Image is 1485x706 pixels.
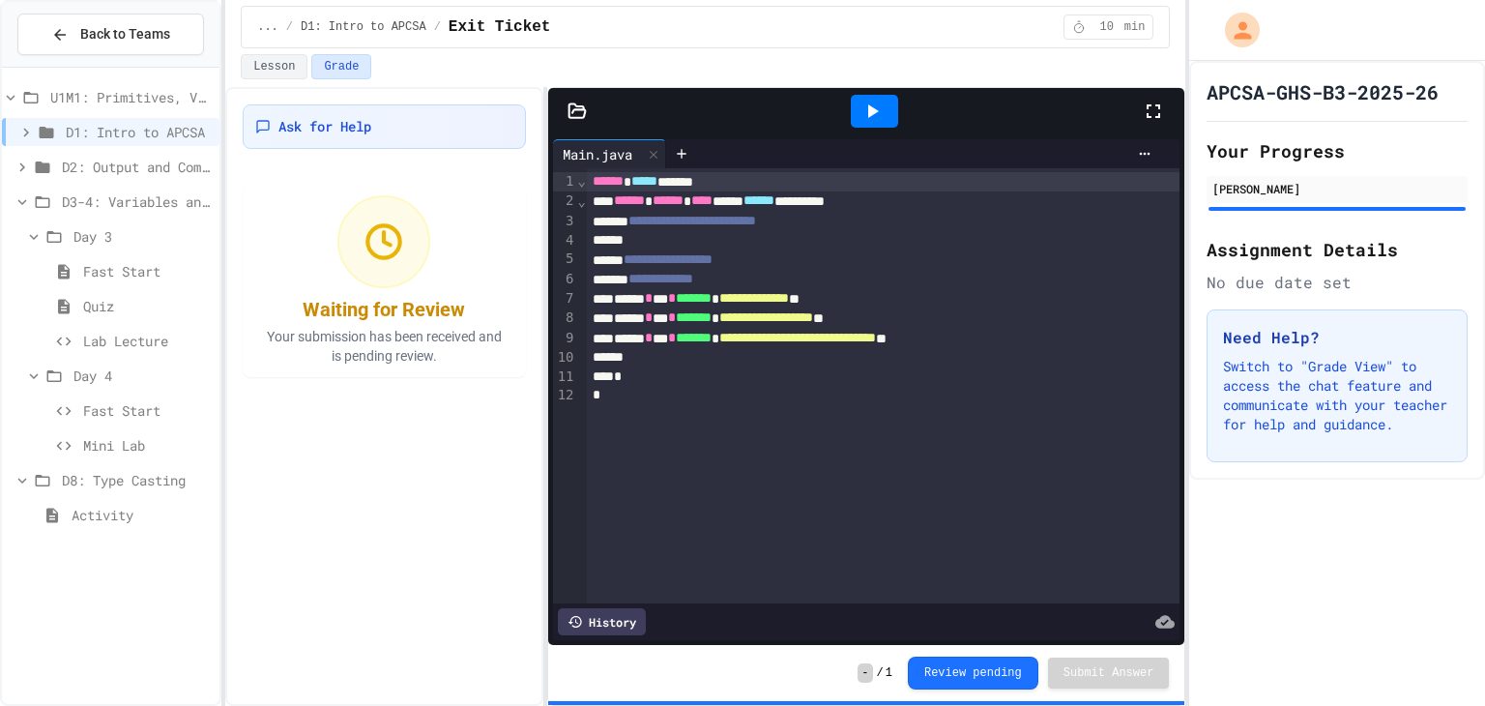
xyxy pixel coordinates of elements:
[66,122,212,142] span: D1: Intro to APCSA
[301,19,426,35] span: D1: Intro to APCSA
[278,117,371,136] span: Ask for Help
[1212,180,1462,197] div: [PERSON_NAME]
[558,608,646,635] div: History
[553,250,577,269] div: 5
[62,191,212,212] span: D3-4: Variables and Input
[553,348,577,368] div: 10
[80,24,170,44] span: Back to Teams
[1205,8,1265,52] div: My Account
[1207,137,1468,164] h2: Your Progress
[73,366,212,386] span: Day 4
[553,191,577,211] div: 2
[553,139,666,168] div: Main.java
[576,193,586,209] span: Fold line
[576,173,586,189] span: Fold line
[877,665,884,681] span: /
[303,296,465,323] div: Waiting for Review
[286,19,293,35] span: /
[553,270,577,289] div: 6
[83,435,212,456] span: Mini Lab
[241,54,307,79] button: Lesson
[553,386,577,405] div: 12
[553,368,577,387] div: 11
[886,665,892,681] span: 1
[73,226,212,247] span: Day 3
[1063,665,1154,681] span: Submit Answer
[553,289,577,309] div: 7
[72,505,212,525] span: Activity
[553,172,577,191] div: 1
[553,231,577,250] div: 4
[1207,236,1468,263] h2: Assignment Details
[553,212,577,231] div: 3
[83,296,212,316] span: Quiz
[553,329,577,348] div: 9
[908,657,1038,690] button: Review pending
[83,331,212,351] span: Lab Lecture
[1092,19,1122,35] span: 10
[1124,19,1146,35] span: min
[83,400,212,421] span: Fast Start
[1223,326,1451,349] h3: Need Help?
[311,54,371,79] button: Grade
[254,327,513,366] p: Your submission has been received and is pending review.
[858,663,872,683] span: -
[553,144,642,164] div: Main.java
[449,15,551,39] span: Exit Ticket
[83,261,212,281] span: Fast Start
[17,14,204,55] button: Back to Teams
[553,309,577,328] div: 8
[257,19,278,35] span: ...
[62,157,212,177] span: D2: Output and Compiling Code
[1207,271,1468,294] div: No due date set
[1404,629,1466,687] iframe: chat widget
[50,87,212,107] span: U1M1: Primitives, Variables, Basic I/O
[434,19,441,35] span: /
[1048,658,1170,689] button: Submit Answer
[1207,78,1439,105] h1: APCSA-GHS-B3-2025-26
[1223,357,1451,434] p: Switch to "Grade View" to access the chat feature and communicate with your teacher for help and ...
[1325,544,1466,627] iframe: chat widget
[62,470,212,490] span: D8: Type Casting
